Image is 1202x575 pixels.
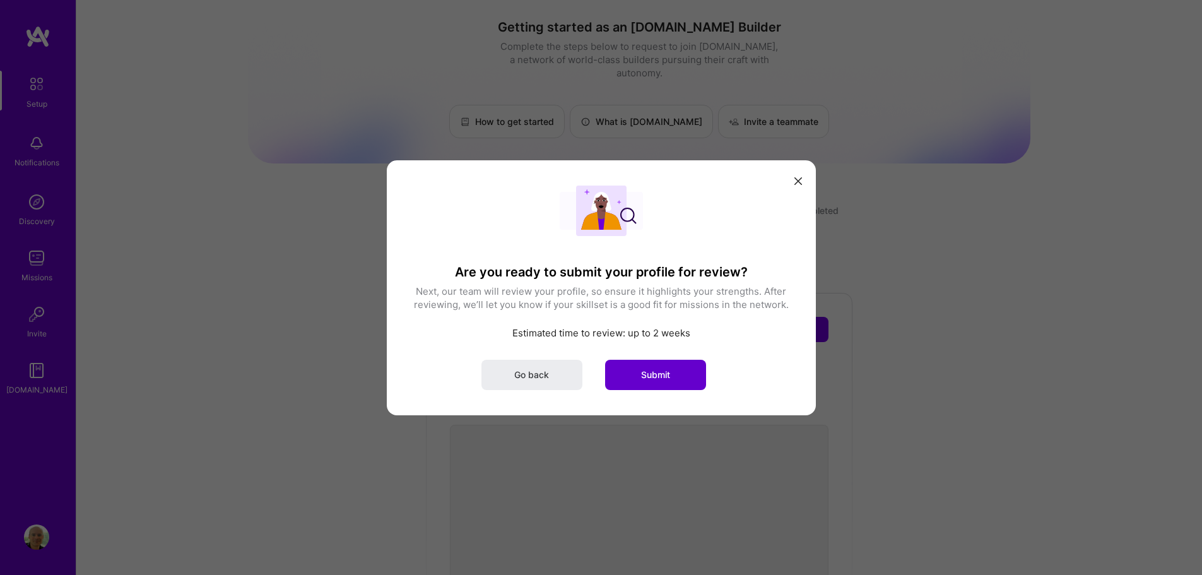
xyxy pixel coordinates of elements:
button: Go back [481,359,582,389]
p: Estimated time to review: up to 2 weeks [412,326,791,339]
i: icon Close [794,177,802,185]
span: Go back [514,368,549,381]
h3: Are you ready to submit your profile for review? [412,264,791,279]
span: Submit [641,368,670,381]
img: User [560,185,643,235]
p: Next, our team will review your profile, so ensure it highlights your strengths. After reviewing,... [412,284,791,311]
div: modal [387,160,816,415]
button: Submit [605,359,706,389]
